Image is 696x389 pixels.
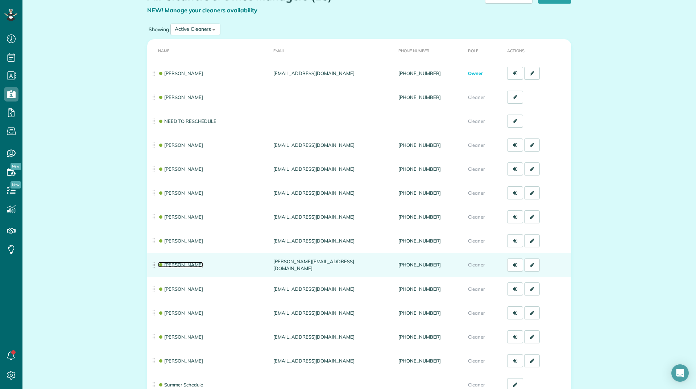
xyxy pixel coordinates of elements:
span: New [11,181,21,189]
a: [PERSON_NAME] [158,238,203,244]
th: Name [147,39,270,61]
a: [PERSON_NAME] [158,70,203,76]
a: [PHONE_NUMBER] [398,310,440,316]
span: Cleaner [468,310,485,316]
th: Actions [504,39,571,61]
a: [PERSON_NAME] [158,214,203,220]
a: [PHONE_NUMBER] [398,334,440,340]
span: Cleaner [468,118,485,124]
a: NEED TO RESCHEDULE [158,118,216,124]
span: Cleaner [468,214,485,220]
th: Role [465,39,504,61]
a: [PHONE_NUMBER] [398,214,440,220]
span: Cleaner [468,286,485,292]
label: Showing [147,26,170,33]
a: [PHONE_NUMBER] [398,358,440,364]
span: Cleaner [468,166,485,172]
th: Phone number [395,39,465,61]
a: [PHONE_NUMBER] [398,262,440,268]
div: Open Intercom Messenger [671,364,689,382]
a: [PERSON_NAME] [158,310,203,316]
a: [PHONE_NUMBER] [398,166,440,172]
a: [PERSON_NAME] [158,286,203,292]
span: Cleaner [468,334,485,340]
a: NEW! Manage your cleaners availability [147,7,257,14]
a: [PHONE_NUMBER] [398,142,440,148]
td: [EMAIL_ADDRESS][DOMAIN_NAME] [270,133,395,157]
a: [PERSON_NAME] [158,262,203,268]
span: Cleaner [468,262,485,268]
th: Email [270,39,395,61]
a: [PHONE_NUMBER] [398,190,440,196]
td: [EMAIL_ADDRESS][DOMAIN_NAME] [270,229,395,253]
a: Summer Schedule [158,382,203,388]
span: New [11,163,21,170]
a: [PHONE_NUMBER] [398,238,440,244]
td: [EMAIL_ADDRESS][DOMAIN_NAME] [270,205,395,229]
span: Cleaner [468,238,485,244]
a: [PERSON_NAME] [158,334,203,340]
td: [PERSON_NAME][EMAIL_ADDRESS][DOMAIN_NAME] [270,253,395,277]
a: [PHONE_NUMBER] [398,94,440,100]
div: Active Cleaners [175,25,211,33]
a: [PERSON_NAME] [158,142,203,148]
td: [EMAIL_ADDRESS][DOMAIN_NAME] [270,301,395,325]
a: [PERSON_NAME] [158,166,203,172]
span: Cleaner [468,94,485,100]
td: [EMAIL_ADDRESS][DOMAIN_NAME] [270,157,395,181]
span: Owner [468,70,483,76]
a: [PERSON_NAME] [158,94,203,100]
td: [EMAIL_ADDRESS][DOMAIN_NAME] [270,181,395,205]
td: [EMAIL_ADDRESS][DOMAIN_NAME] [270,325,395,349]
span: Cleaner [468,382,485,388]
td: [EMAIL_ADDRESS][DOMAIN_NAME] [270,277,395,301]
td: [EMAIL_ADDRESS][DOMAIN_NAME] [270,61,395,85]
span: Cleaner [468,142,485,148]
span: Cleaner [468,190,485,196]
td: [EMAIL_ADDRESS][DOMAIN_NAME] [270,349,395,373]
a: [PHONE_NUMBER] [398,286,440,292]
a: [PERSON_NAME] [158,190,203,196]
a: [PERSON_NAME] [158,358,203,364]
span: Cleaner [468,358,485,364]
a: [PHONE_NUMBER] [398,70,440,76]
